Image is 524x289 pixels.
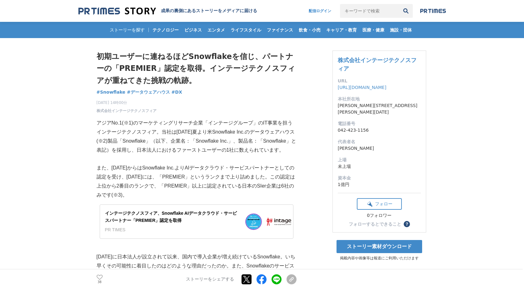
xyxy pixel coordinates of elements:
a: ライフスタイル [228,22,264,38]
span: ファイナンス [264,27,296,33]
input: キーワードで検索 [340,4,399,18]
dd: 1億円 [338,181,421,188]
span: [DATE] 14時00分 [97,100,157,105]
img: 成果の裏側にあるストーリーをメディアに届ける [78,7,156,15]
img: prtimes [420,8,446,13]
p: 掲載内容や画像等は報道にご利用いただけます [332,256,426,261]
dt: 資本金 [338,175,421,181]
span: #Snowflake [97,89,126,95]
a: #DX [172,89,182,96]
div: フォローするとできること [349,222,401,226]
dt: URL [338,78,421,84]
span: 飲食・小売 [296,27,323,33]
span: 施設・団体 [387,27,414,33]
a: #Snowflake [97,89,126,96]
a: [URL][DOMAIN_NAME] [338,85,387,90]
span: キャリア・教育 [324,27,359,33]
h2: 成果の裏側にあるストーリーをメディアに届ける [161,8,257,14]
span: エンタメ [205,27,227,33]
a: 成果の裏側にあるストーリーをメディアに届ける 成果の裏側にあるストーリーをメディアに届ける [78,7,257,15]
a: エンタメ [205,22,227,38]
a: 株式会社インテージテクノスフィア [338,57,417,72]
span: ？ [405,222,409,226]
dt: 本社所在地 [338,96,421,102]
p: また、[DATE]からはSnowflake Inc.よりAIデータクラウド・サービスパートナーとしての認定を受け、[DATE]には、「PREMIER」というランクまで上り詰めました。この認定は上... [97,164,297,199]
a: ビジネス [182,22,204,38]
a: 配信ログイン [302,4,337,18]
span: #データウェアハウス [127,89,170,95]
dd: 042-423-1156 [338,127,421,134]
button: 検索 [399,4,413,18]
dd: 未上場 [338,163,421,170]
span: テクノロジー [150,27,181,33]
a: 株式会社インテージテクノスフィア [97,108,157,114]
button: フォロー [357,198,402,210]
dd: [PERSON_NAME] [338,145,421,152]
a: #データウェアハウス [127,89,170,96]
a: 医療・健康 [360,22,387,38]
button: ？ [404,221,410,227]
p: アジアNo.1(※1)のマーケティングリサーチ企業「インテージグループ」のIT事業を担うインテージテクノスフィア。当社は[DATE]夏より米Snowflake Inc.のデータウェアハウス(※2... [97,119,297,154]
a: インテージテクノスフィア、Snowflake AIデータクラウド・サービスパートナー「PREMIER」認定を取得PR TIMES [100,204,293,238]
h1: 初期ユーザーに連ねるほどSnowflakeを信じ、パートナーの「PREMIER」認定を取得。インテージテクノスフィアが重ねてきた挑戦の軌跡。 [97,51,297,86]
span: ライフスタイル [228,27,264,33]
a: ファイナンス [264,22,296,38]
a: ストーリー素材ダウンロード [337,240,422,253]
span: ビジネス [182,27,204,33]
dd: [PERSON_NAME][STREET_ADDRESS][PERSON_NAME][DATE] [338,102,421,115]
a: 施設・団体 [387,22,414,38]
dt: 上場 [338,157,421,163]
dt: 電話番号 [338,120,421,127]
a: キャリア・教育 [324,22,359,38]
a: テクノロジー [150,22,181,38]
div: 0フォロワー [357,213,402,218]
dt: 代表者名 [338,139,421,145]
span: #DX [172,89,182,95]
a: 飲食・小売 [296,22,323,38]
span: 医療・健康 [360,27,387,33]
div: インテージテクノスフィア、Snowflake AIデータクラウド・サービスパートナー「PREMIER」認定を取得 [105,210,238,224]
p: ストーリーをシェアする [186,277,234,282]
p: 38 [97,281,103,284]
div: PR TIMES [105,226,238,233]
